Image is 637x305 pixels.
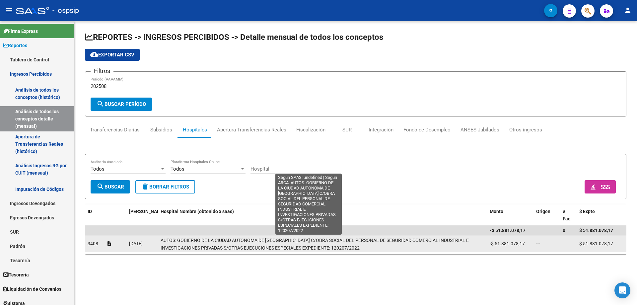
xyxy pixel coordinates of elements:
[150,126,172,133] div: Subsidios
[161,209,234,214] span: Hospital Nombre (obtenido x saas)
[171,166,184,172] span: Todos
[3,285,61,293] span: Liquidación de Convenios
[85,49,140,61] button: Exportar CSV
[5,6,13,14] mat-icon: menu
[560,204,577,226] datatable-header-cell: # Fac.
[129,209,165,214] span: [PERSON_NAME]
[91,166,105,172] span: Todos
[161,238,469,251] span: AUTOS: GOBIERNO DE LA CIUDAD AUTONOMA DE [GEOGRAPHIC_DATA] C/OBRA SOCIAL DEL PERSONAL DE SEGURIDA...
[183,126,207,133] div: Hospitales
[126,204,158,226] datatable-header-cell: Fecha Debitado
[85,204,105,226] datatable-header-cell: ID
[90,50,98,58] mat-icon: cloud_download
[3,42,27,49] span: Reportes
[490,241,525,246] span: -$ 51.881.078,17
[91,98,152,111] button: Buscar Período
[129,241,143,246] span: [DATE]
[536,241,540,246] span: ---
[490,228,526,233] span: -$ 51.881.078,17
[3,28,38,35] span: Firma Express
[487,204,533,226] datatable-header-cell: Monto
[97,101,146,107] span: Buscar Período
[614,282,630,298] div: Open Intercom Messenger
[579,241,613,246] span: $ 51.881.078,17
[536,209,550,214] span: Origen
[577,204,616,226] datatable-header-cell: $ Expte
[90,52,134,58] span: Exportar CSV
[217,126,286,133] div: Apertura Transferencias Reales
[563,209,572,222] span: # Fac.
[533,204,560,226] datatable-header-cell: Origen
[141,183,149,191] mat-icon: delete
[52,3,79,18] span: - ospsip
[490,209,503,214] span: Monto
[88,209,92,214] span: ID
[141,184,189,190] span: Borrar Filtros
[460,126,499,133] div: ANSES Jubilados
[579,228,613,233] span: $ 51.881.078,17
[296,126,325,133] div: Fiscalización
[342,126,352,133] div: SUR
[579,209,595,214] span: $ Expte
[85,33,383,42] span: REPORTES -> INGRESOS PERCIBIDOS -> Detalle mensual de todos los conceptos
[158,204,487,226] datatable-header-cell: Hospital Nombre (obtenido x saas)
[403,126,451,133] div: Fondo de Desempleo
[97,184,124,190] span: Buscar
[369,126,393,133] div: Integración
[563,228,565,233] span: 0
[91,66,113,76] h3: Filtros
[3,271,29,278] span: Tesorería
[90,126,140,133] div: Transferencias Diarias
[509,126,542,133] div: Otros ingresos
[97,183,105,191] mat-icon: search
[624,6,632,14] mat-icon: person
[91,180,130,193] button: Buscar
[88,241,98,246] span: 3408
[97,100,105,108] mat-icon: search
[135,180,195,193] button: Borrar Filtros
